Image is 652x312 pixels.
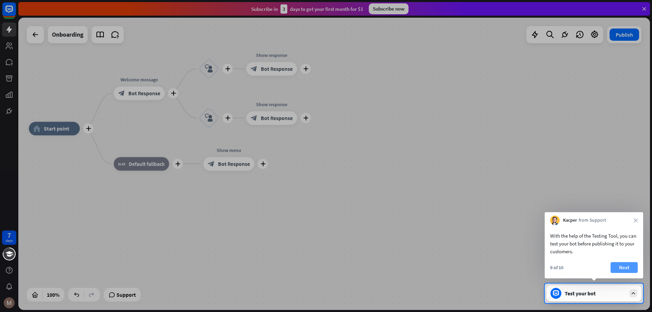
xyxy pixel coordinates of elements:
button: Open LiveChat chat widget [5,3,26,23]
div: 9 of 10 [550,264,563,271]
button: Next [611,262,638,273]
span: from Support [579,217,606,224]
span: Kacper [563,217,577,224]
div: With the help of the Testing Tool, you can test your bot before publishing it to your customers. [550,232,638,255]
i: close [634,218,638,222]
div: Test your bot [565,290,626,297]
